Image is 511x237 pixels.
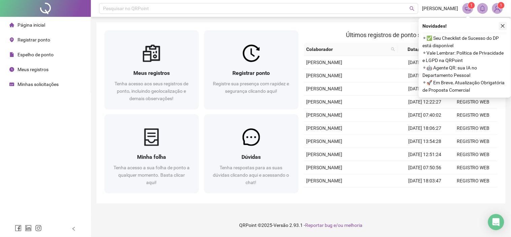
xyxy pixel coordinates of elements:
span: search [410,6,415,11]
span: Data/Hora [401,46,437,53]
td: REGISTRO WEB [449,109,498,122]
span: 1 [500,3,503,8]
span: [PERSON_NAME] [307,60,343,65]
span: ⚬ 🤖 Agente QR: sua IA no Departamento Pessoal [423,64,507,79]
span: ⚬ 🚀 Em Breve, Atualização Obrigatória de Proposta Comercial [423,79,507,94]
span: search [391,47,395,51]
a: Meus registrosTenha acesso aos seus registros de ponto, incluindo geolocalização e demais observa... [104,30,199,109]
span: [PERSON_NAME] [307,178,343,183]
span: notification [465,5,471,11]
span: Tenha acesso a sua folha de ponto a qualquer momento. Basta clicar aqui! [114,165,190,185]
span: Registrar ponto [18,37,50,42]
th: Data/Hora [398,43,445,56]
td: [DATE] 18:06:27 [401,122,449,135]
span: Dúvidas [242,154,261,160]
td: [DATE] 07:50:56 [401,161,449,174]
td: [DATE] 18:00:30 [401,69,449,82]
span: Minha folha [137,154,166,160]
span: Registre sua presença com rapidez e segurança clicando aqui! [213,81,289,94]
sup: Atualize o seu contato no menu Meus Dados [498,2,505,9]
td: [DATE] 13:35:36 [401,187,449,201]
td: [DATE] 18:03:47 [401,174,449,187]
span: Registrar ponto [232,70,270,76]
td: [DATE] 12:22:27 [401,95,449,109]
span: instagram [35,225,42,232]
td: REGISTRO WEB [449,95,498,109]
td: REGISTRO WEB [449,174,498,187]
span: [PERSON_NAME] [307,139,343,144]
span: close [501,24,505,28]
span: Colaborador [307,46,389,53]
span: Reportar bug e/ou melhoria [305,223,363,228]
span: [PERSON_NAME] [422,5,458,12]
span: Meus registros [133,70,170,76]
span: Últimos registros de ponto sincronizados [346,31,455,38]
span: 1 [471,3,473,8]
span: facebook [15,225,22,232]
span: schedule [9,82,14,87]
span: Meus registros [18,67,49,72]
span: clock-circle [9,67,14,72]
span: [PERSON_NAME] [307,165,343,170]
td: REGISTRO WEB [449,122,498,135]
span: [PERSON_NAME] [307,86,343,91]
span: Novidades ! [423,22,447,30]
span: [PERSON_NAME] [307,99,343,105]
td: REGISTRO WEB [449,161,498,174]
td: REGISTRO WEB [449,135,498,148]
span: search [390,44,396,54]
span: Tenha acesso aos seus registros de ponto, incluindo geolocalização e demais observações! [115,81,188,101]
a: Minha folhaTenha acesso a sua folha de ponto a qualquer momento. Basta clicar aqui! [104,114,199,193]
td: REGISTRO WEB [449,187,498,201]
td: [DATE] 07:40:02 [401,109,449,122]
sup: 1 [468,2,475,9]
span: Espelho de ponto [18,52,54,57]
div: Open Intercom Messenger [488,214,504,230]
span: ⚬ ✅ Seu Checklist de Sucesso do DP está disponível [423,34,507,49]
span: home [9,23,14,27]
span: bell [480,5,486,11]
td: [DATE] 07:50:11 [401,56,449,69]
img: 83971 [492,3,503,13]
span: ⚬ Vale Lembrar: Política de Privacidade e LGPD na QRPoint [423,49,507,64]
a: Registrar pontoRegistre sua presença com rapidez e segurança clicando aqui! [204,30,298,109]
span: left [71,227,76,231]
span: [PERSON_NAME] [307,73,343,78]
footer: QRPoint © 2025 - 2.93.1 - [91,213,511,237]
td: [DATE] 12:51:24 [401,148,449,161]
span: linkedin [25,225,32,232]
span: Página inicial [18,22,45,28]
td: REGISTRO WEB [449,148,498,161]
span: [PERSON_NAME] [307,112,343,118]
a: DúvidasTenha respostas para as suas dúvidas clicando aqui e acessando o chat! [204,114,298,193]
td: [DATE] 13:54:28 [401,135,449,148]
span: Tenha respostas para as suas dúvidas clicando aqui e acessando o chat! [213,165,289,185]
span: Minhas solicitações [18,82,59,87]
span: [PERSON_NAME] [307,125,343,131]
span: Versão [274,223,288,228]
span: environment [9,37,14,42]
span: file [9,52,14,57]
td: [DATE] 13:34:50 [401,82,449,95]
span: [PERSON_NAME] [307,152,343,157]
